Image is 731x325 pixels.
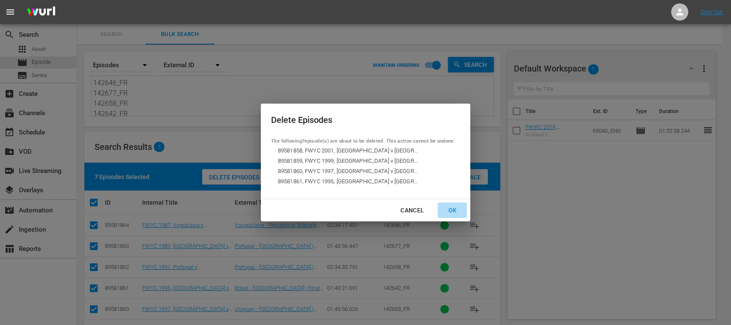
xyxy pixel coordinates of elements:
[278,177,418,186] span: 89581861, FWYC 1995, [GEOGRAPHIC_DATA] v [GEOGRAPHIC_DATA], Final - FMR (FR)
[278,146,418,155] span: 89581858, FWYC 2001, [GEOGRAPHIC_DATA] v [GEOGRAPHIC_DATA], Final - FMR (FR)
[271,137,455,145] p: The following 7 episode(s) are about to be deleted. This action cannot be undone:
[278,188,418,196] span: 89581862, FWYC 1991, [GEOGRAPHIC_DATA] v [GEOGRAPHIC_DATA], Final - FMR (FR)
[278,157,418,165] span: 89581859, FWYC 1999, [GEOGRAPHIC_DATA] v [GEOGRAPHIC_DATA], Final - FMR (FR)
[271,114,455,126] div: Delete Episodes
[21,2,62,22] img: ans4CAIJ8jUAAAAAAAAAAAAAAAAAAAAAAAAgQb4GAAAAAAAAAAAAAAAAAAAAAAAAJMjXAAAAAAAAAAAAAAAAAAAAAAAAgAT5G...
[394,205,431,216] div: Cancel
[390,203,434,218] button: Cancel
[438,203,467,218] button: OK
[5,7,15,17] span: menu
[701,9,723,15] a: Sign Out
[441,205,463,216] div: OK
[278,167,418,176] span: 89581860, FWYC 1997, [GEOGRAPHIC_DATA] v [GEOGRAPHIC_DATA], Final - FMR (FR)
